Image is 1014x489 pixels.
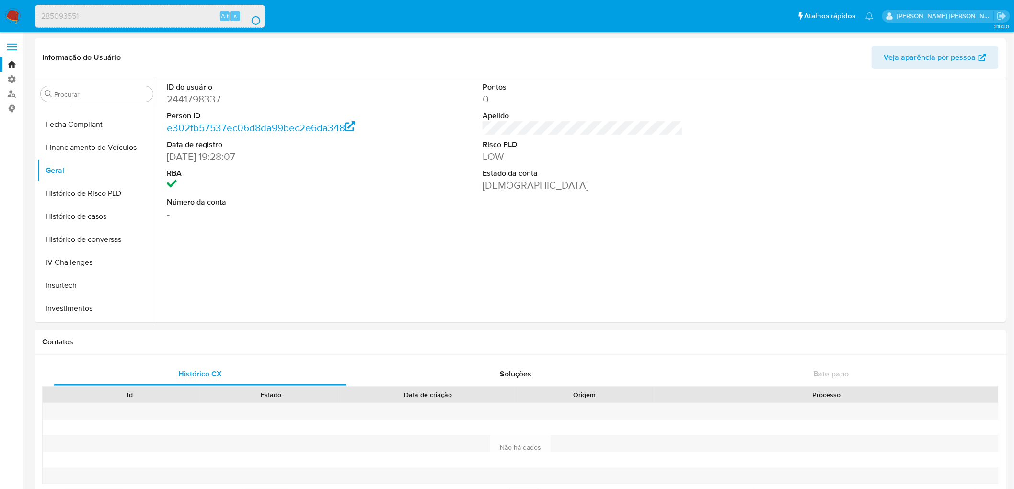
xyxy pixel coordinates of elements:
[167,111,368,121] dt: Person ID
[521,390,648,399] div: Origem
[221,11,229,21] span: Alt
[167,139,368,150] dt: Data de registro
[242,10,261,23] button: search-icon
[54,90,149,99] input: Procurar
[167,150,368,163] dd: [DATE] 19:28:07
[897,11,994,21] p: marcos.ferreira@mercadopago.com.br
[872,46,999,69] button: Veja aparência por pessoa
[483,82,683,92] dt: Pontos
[167,207,368,221] dd: -
[37,159,157,182] button: Geral
[483,139,683,150] dt: Risco PLD
[37,136,157,159] button: Financiamento de Veículos
[45,90,52,98] button: Procurar
[42,53,121,62] h1: Informação do Usuário
[37,320,157,343] button: Items
[483,168,683,179] dt: Estado da conta
[884,46,976,69] span: Veja aparência por pessoa
[805,11,856,21] span: Atalhos rápidos
[37,182,157,205] button: Histórico de Risco PLD
[37,205,157,228] button: Histórico de casos
[167,168,368,179] dt: RBA
[178,368,222,379] span: Histórico CX
[37,251,157,274] button: IV Challenges
[42,337,999,347] h1: Contatos
[167,197,368,207] dt: Número da conta
[814,368,849,379] span: Bate-papo
[500,368,531,379] span: Soluções
[662,390,991,399] div: Processo
[37,228,157,251] button: Histórico de conversas
[997,11,1007,21] a: Sair
[234,11,237,21] span: s
[37,274,157,297] button: Insurtech
[483,179,683,192] dd: [DEMOGRAPHIC_DATA]
[483,92,683,106] dd: 0
[167,92,368,106] dd: 2441798337
[483,150,683,163] dd: LOW
[37,113,157,136] button: Fecha Compliant
[37,297,157,320] button: Investimentos
[167,82,368,92] dt: ID do usuário
[207,390,334,399] div: Estado
[865,12,874,20] a: Notificações
[66,390,194,399] div: Id
[167,121,355,135] a: e302fb57537ec06d8da99bec2e6da348
[35,10,265,23] input: Pesquise usuários ou casos...
[348,390,507,399] div: Data de criação
[483,111,683,121] dt: Apelido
